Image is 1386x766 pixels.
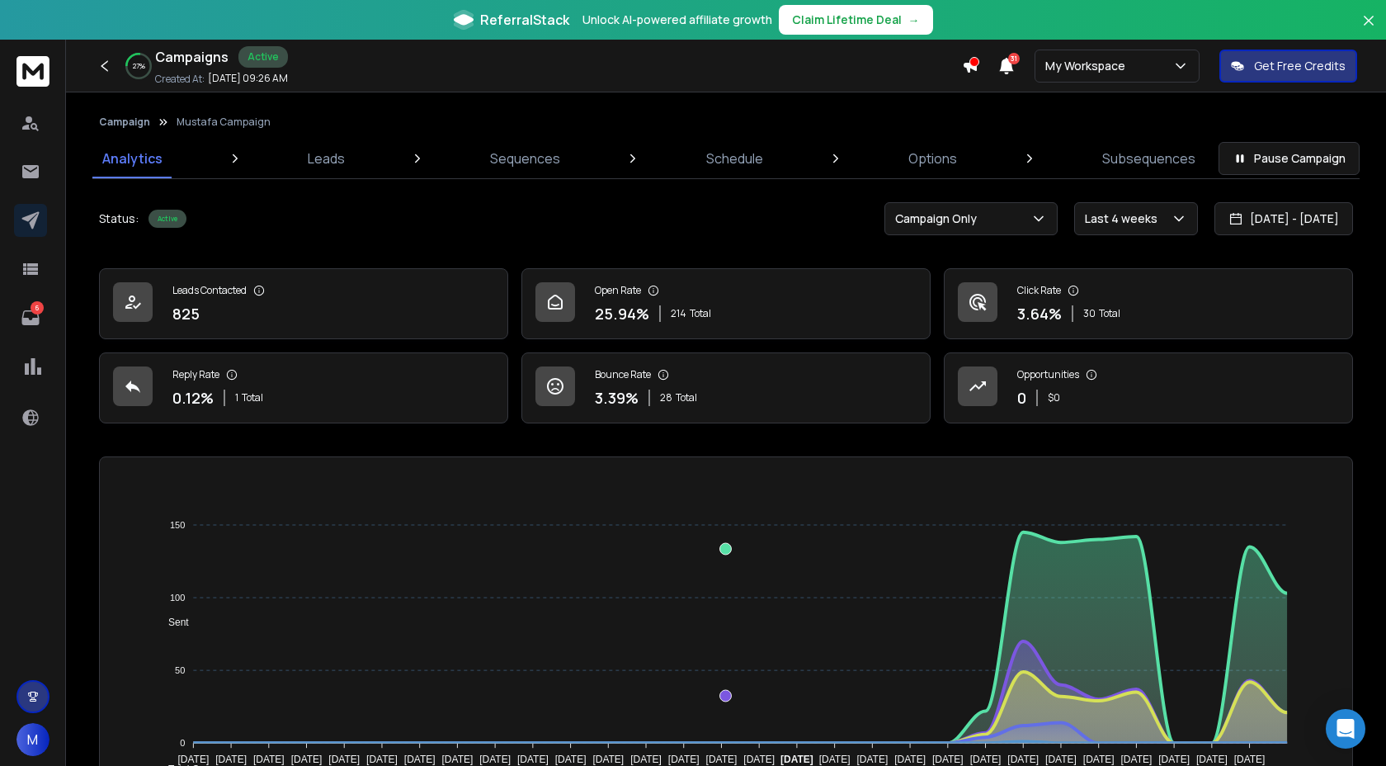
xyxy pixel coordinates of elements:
[895,754,926,765] tspan: [DATE]
[1092,139,1205,178] a: Subsequences
[480,10,569,30] span: ReferralStack
[1219,142,1360,175] button: Pause Campaign
[291,754,323,765] tspan: [DATE]
[238,46,288,68] div: Active
[14,301,47,334] a: 6
[908,12,920,28] span: →
[1017,302,1062,325] p: 3.64 %
[630,754,662,765] tspan: [DATE]
[676,391,697,404] span: Total
[517,754,549,765] tspan: [DATE]
[404,754,436,765] tspan: [DATE]
[1234,754,1266,765] tspan: [DATE]
[1159,754,1190,765] tspan: [DATE]
[819,754,851,765] tspan: [DATE]
[235,391,238,404] span: 1
[1214,202,1353,235] button: [DATE] - [DATE]
[102,149,163,168] p: Analytics
[208,72,288,85] p: [DATE] 09:26 AM
[1017,284,1061,297] p: Click Rate
[442,754,474,765] tspan: [DATE]
[671,307,686,320] span: 214
[1048,391,1060,404] p: $ 0
[944,268,1353,339] a: Click Rate3.64%30Total
[170,593,185,603] tspan: 100
[1085,210,1164,227] p: Last 4 weeks
[172,284,247,297] p: Leads Contacted
[555,754,587,765] tspan: [DATE]
[155,47,229,67] h1: Campaigns
[31,301,44,314] p: 6
[1196,754,1228,765] tspan: [DATE]
[172,302,200,325] p: 825
[253,754,285,765] tspan: [DATE]
[480,139,570,178] a: Sequences
[898,139,967,178] a: Options
[582,12,772,28] p: Unlock AI-powered affiliate growth
[895,210,983,227] p: Campaign Only
[155,73,205,86] p: Created At:
[660,391,672,404] span: 28
[970,754,1002,765] tspan: [DATE]
[308,149,345,168] p: Leads
[148,210,186,228] div: Active
[1017,386,1026,409] p: 0
[1008,754,1039,765] tspan: [DATE]
[706,754,738,765] tspan: [DATE]
[216,754,247,765] tspan: [DATE]
[690,307,711,320] span: Total
[780,754,813,765] tspan: [DATE]
[329,754,361,765] tspan: [DATE]
[1326,709,1365,749] div: Open Intercom Messenger
[593,754,625,765] tspan: [DATE]
[170,520,185,530] tspan: 150
[1358,10,1379,50] button: Close banner
[857,754,889,765] tspan: [DATE]
[480,754,511,765] tspan: [DATE]
[595,284,641,297] p: Open Rate
[1121,754,1153,765] tspan: [DATE]
[595,368,651,381] p: Bounce Rate
[99,352,508,423] a: Reply Rate0.12%1Total
[1254,58,1346,74] p: Get Free Credits
[779,5,933,35] button: Claim Lifetime Deal→
[181,738,186,748] tspan: 0
[1045,58,1132,74] p: My Workspace
[298,139,355,178] a: Leads
[1083,754,1115,765] tspan: [DATE]
[1219,50,1357,83] button: Get Free Credits
[177,116,271,129] p: Mustafa Campaign
[944,352,1353,423] a: Opportunities0$0
[92,139,172,178] a: Analytics
[521,268,931,339] a: Open Rate25.94%214Total
[1017,368,1079,381] p: Opportunities
[172,386,214,409] p: 0.12 %
[908,149,957,168] p: Options
[133,61,145,71] p: 27 %
[706,149,763,168] p: Schedule
[490,149,560,168] p: Sequences
[16,723,49,756] button: M
[595,386,639,409] p: 3.39 %
[1008,53,1020,64] span: 31
[1083,307,1096,320] span: 30
[175,665,185,675] tspan: 50
[99,268,508,339] a: Leads Contacted825
[178,754,210,765] tspan: [DATE]
[521,352,931,423] a: Bounce Rate3.39%28Total
[1045,754,1077,765] tspan: [DATE]
[99,116,150,129] button: Campaign
[172,368,219,381] p: Reply Rate
[744,754,775,765] tspan: [DATE]
[696,139,773,178] a: Schedule
[932,754,964,765] tspan: [DATE]
[1102,149,1195,168] p: Subsequences
[668,754,700,765] tspan: [DATE]
[595,302,649,325] p: 25.94 %
[156,617,189,628] span: Sent
[366,754,398,765] tspan: [DATE]
[99,210,139,227] p: Status:
[242,391,263,404] span: Total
